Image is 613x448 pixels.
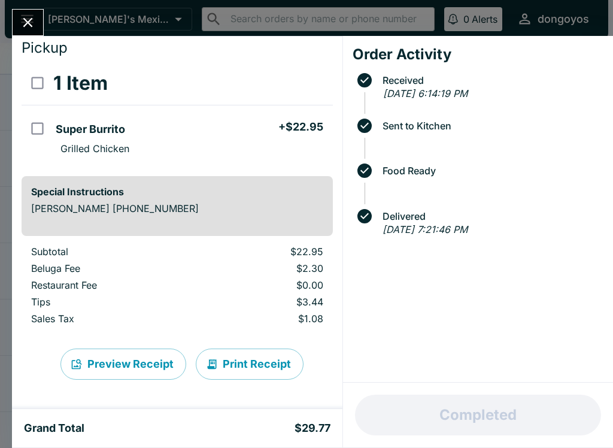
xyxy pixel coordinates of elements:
p: Grilled Chicken [60,143,129,155]
p: Tips [31,296,186,308]
button: Print Receipt [196,349,304,380]
p: $3.44 [205,296,323,308]
p: Restaurant Fee [31,279,186,291]
p: [PERSON_NAME] [PHONE_NUMBER] [31,202,323,214]
span: Delivered [377,211,603,222]
h5: + $22.95 [278,120,323,134]
p: $2.30 [205,262,323,274]
h5: $29.77 [295,421,330,435]
span: Sent to Kitchen [377,120,603,131]
p: Beluga Fee [31,262,186,274]
table: orders table [22,62,333,167]
h6: Special Instructions [31,186,323,198]
em: [DATE] 7:21:46 PM [383,223,468,235]
span: Received [377,75,603,86]
h4: Order Activity [353,46,603,63]
h5: Grand Total [24,421,84,435]
button: Preview Receipt [60,349,186,380]
table: orders table [22,246,333,329]
span: Food Ready [377,165,603,176]
p: $1.08 [205,313,323,325]
span: Pickup [22,39,68,56]
h3: 1 Item [53,71,108,95]
p: Sales Tax [31,313,186,325]
button: Close [13,10,43,35]
h5: Super Burrito [56,122,125,137]
p: Subtotal [31,246,186,258]
p: $0.00 [205,279,323,291]
em: [DATE] 6:14:19 PM [383,87,468,99]
p: $22.95 [205,246,323,258]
